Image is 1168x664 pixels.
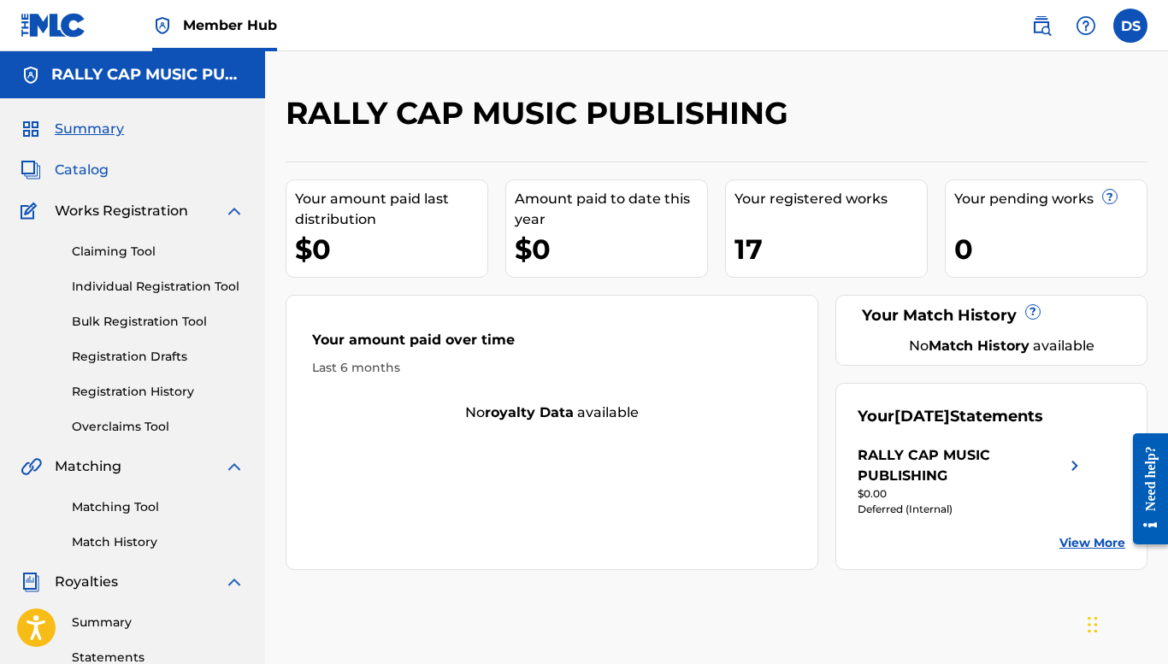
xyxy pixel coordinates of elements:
[55,119,124,139] span: Summary
[515,230,707,268] div: $0
[954,189,1147,209] div: Your pending works
[55,572,118,592] span: Royalties
[858,405,1043,428] div: Your Statements
[485,404,574,420] strong: royalty data
[858,486,1085,502] div: $0.00
[1103,190,1117,203] span: ?
[1076,15,1096,36] img: help
[21,456,42,477] img: Matching
[72,533,245,551] a: Match History
[929,338,1029,354] strong: Match History
[1069,9,1103,43] div: Help
[21,201,43,221] img: Works Registration
[55,201,188,221] span: Works Registration
[72,614,245,632] a: Summary
[51,65,245,85] h5: RALLY CAP MUSIC PUBLISHING
[72,313,245,331] a: Bulk Registration Tool
[858,304,1126,327] div: Your Match History
[21,160,109,180] a: CatalogCatalog
[72,243,245,261] a: Claiming Tool
[72,418,245,436] a: Overclaims Tool
[858,502,1085,517] div: Deferred (Internal)
[21,13,86,38] img: MLC Logo
[21,572,41,592] img: Royalties
[295,230,487,268] div: $0
[1113,9,1147,43] div: User Menu
[734,230,927,268] div: 17
[1026,305,1040,319] span: ?
[183,15,277,35] span: Member Hub
[312,359,792,377] div: Last 6 months
[224,201,245,221] img: expand
[55,456,121,477] span: Matching
[21,160,41,180] img: Catalog
[286,94,797,132] h2: RALLY CAP MUSIC PUBLISHING
[224,456,245,477] img: expand
[1024,9,1059,43] a: Public Search
[1065,445,1085,486] img: right chevron icon
[21,65,41,85] img: Accounts
[72,383,245,401] a: Registration History
[72,348,245,366] a: Registration Drafts
[1088,599,1098,650] div: Drag
[515,189,707,230] div: Amount paid to date this year
[72,278,245,296] a: Individual Registration Tool
[72,498,245,516] a: Matching Tool
[21,119,41,139] img: Summary
[55,160,109,180] span: Catalog
[1059,534,1125,552] a: View More
[954,230,1147,268] div: 0
[295,189,487,230] div: Your amount paid last distribution
[312,330,792,359] div: Your amount paid over time
[858,445,1065,486] div: RALLY CAP MUSIC PUBLISHING
[1120,418,1168,559] iframe: Resource Center
[879,336,1126,356] div: No available
[21,119,124,139] a: SummarySummary
[286,403,817,423] div: No available
[858,445,1085,517] a: RALLY CAP MUSIC PUBLISHINGright chevron icon$0.00Deferred (Internal)
[894,407,950,426] span: [DATE]
[152,15,173,36] img: Top Rightsholder
[224,572,245,592] img: expand
[734,189,927,209] div: Your registered works
[1082,582,1168,664] iframe: Chat Widget
[1031,15,1052,36] img: search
